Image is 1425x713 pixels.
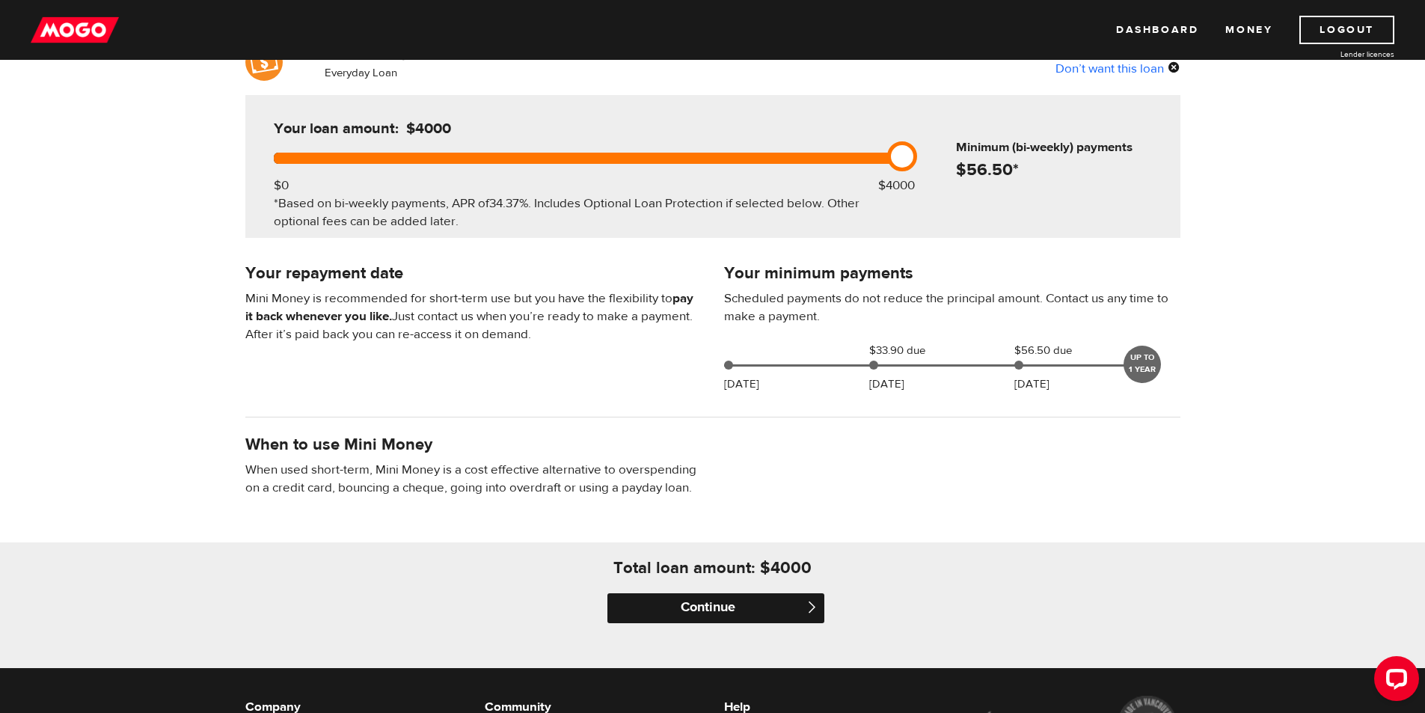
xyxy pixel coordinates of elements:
[878,177,915,195] div: $4000
[1362,650,1425,713] iframe: LiveChat chat widget
[607,593,824,623] input: Continue
[724,290,1180,325] p: Scheduled payments do not reduce the principal amount. Contact us any time to make a payment.
[806,601,818,613] span: 
[274,120,579,138] h5: Your loan amount:
[274,177,289,195] div: $0
[1055,58,1180,78] div: Don’t want this loan
[613,557,770,578] h4: Total loan amount: $
[245,434,432,455] h4: When to use Mini Money
[1299,16,1394,44] a: Logout
[1014,342,1089,360] span: $56.50 due
[245,461,702,497] p: When used short-term, Mini Money is a cost effective alternative to overspending on a credit card...
[1116,16,1198,44] a: Dashboard
[724,263,1180,284] h4: Your minimum payments
[245,263,702,284] h4: Your repayment date
[245,290,702,343] p: Mini Money is recommended for short-term use but you have the flexibility to Just contact us when...
[966,159,1013,180] span: 56.50
[770,557,812,578] h4: 4000
[245,290,693,325] b: pay it back whenever you like.
[1225,16,1272,44] a: Money
[274,195,896,230] div: *Based on bi-weekly payments, APR of . Includes Optional Loan Protection if selected below. Other...
[1124,346,1161,383] div: UP TO 1 YEAR
[869,376,904,394] p: [DATE]
[1282,49,1394,60] a: Lender licences
[406,119,451,138] span: $4000
[956,159,1174,180] h4: $
[489,195,528,212] span: 34.37%
[724,376,759,394] p: [DATE]
[956,138,1174,156] h6: Minimum (bi-weekly) payments
[869,342,944,360] span: $33.90 due
[1014,376,1049,394] p: [DATE]
[31,16,119,44] img: mogo_logo-11ee424be714fa7cbb0f0f49df9e16ec.png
